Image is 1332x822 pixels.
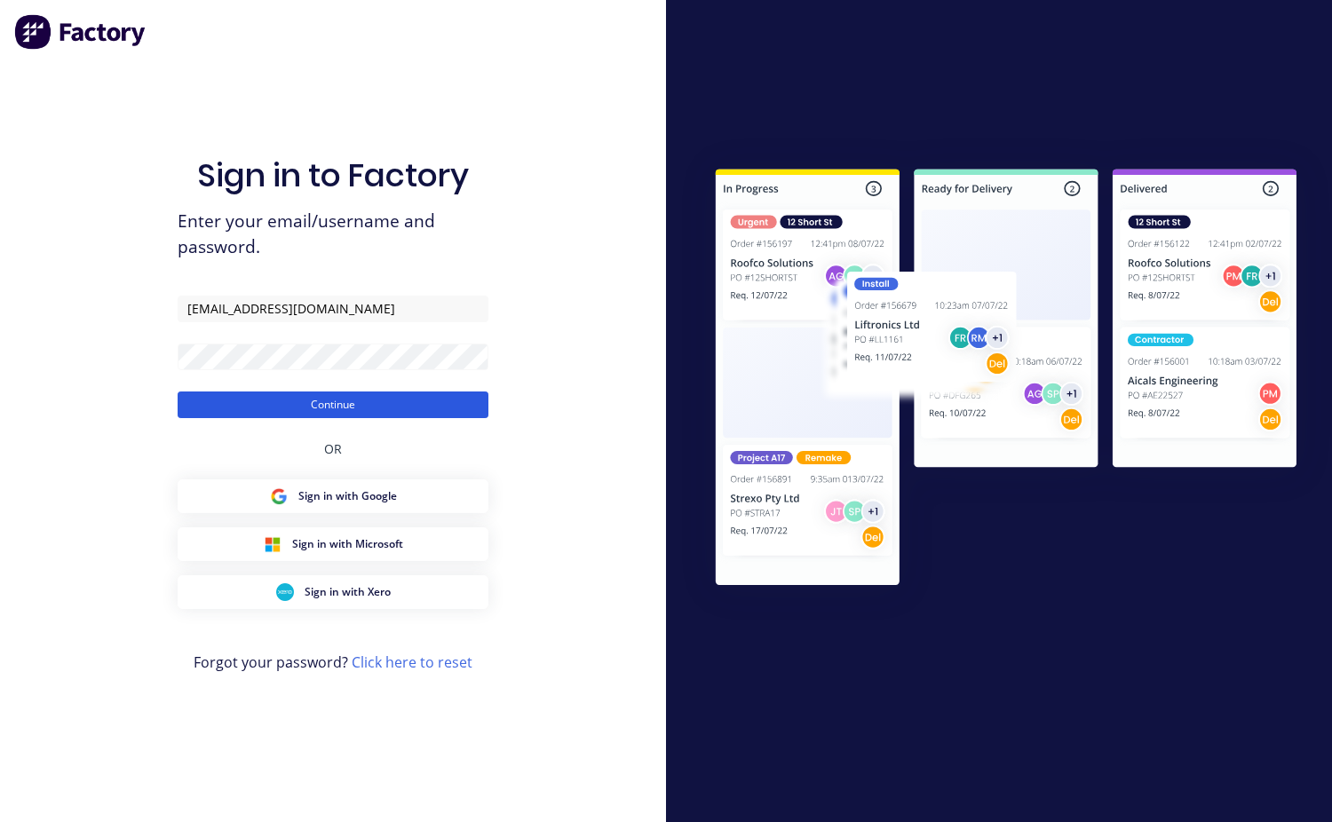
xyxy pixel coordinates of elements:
[178,296,488,322] input: Email/Username
[197,156,469,194] h1: Sign in to Factory
[178,527,488,561] button: Microsoft Sign inSign in with Microsoft
[178,391,488,418] button: Continue
[14,14,147,50] img: Factory
[270,487,288,505] img: Google Sign in
[178,209,488,260] span: Enter your email/username and password.
[305,584,391,600] span: Sign in with Xero
[324,418,342,479] div: OR
[352,652,472,672] a: Click here to reset
[178,479,488,513] button: Google Sign inSign in with Google
[178,575,488,609] button: Xero Sign inSign in with Xero
[298,488,397,504] span: Sign in with Google
[292,536,403,552] span: Sign in with Microsoft
[194,652,472,673] span: Forgot your password?
[680,137,1332,623] img: Sign in
[264,535,281,553] img: Microsoft Sign in
[276,583,294,601] img: Xero Sign in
